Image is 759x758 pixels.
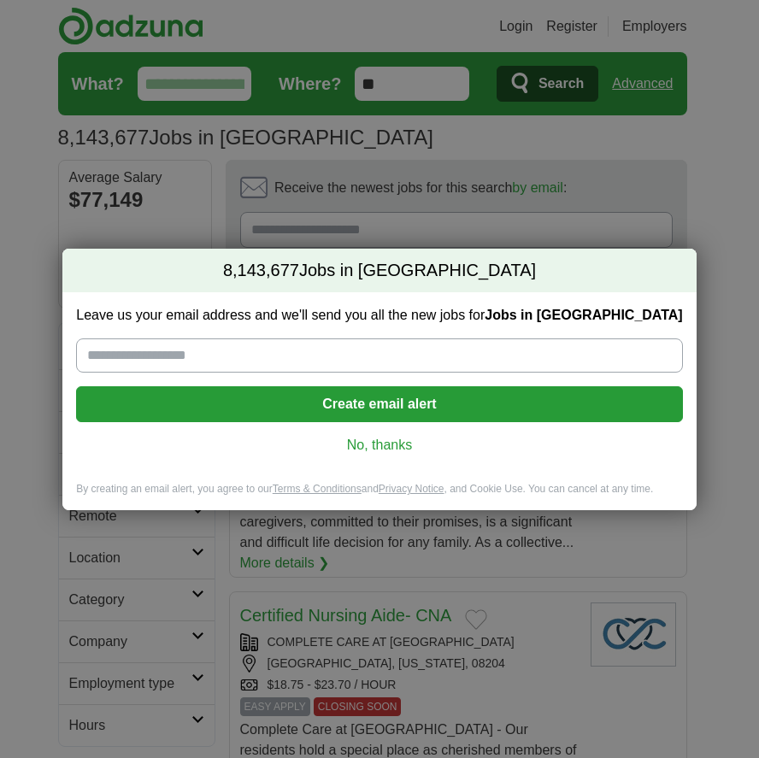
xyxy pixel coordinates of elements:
div: By creating an email alert, you agree to our and , and Cookie Use. You can cancel at any time. [62,482,696,510]
span: 8,143,677 [223,259,299,283]
h2: Jobs in [GEOGRAPHIC_DATA] [62,249,696,293]
a: No, thanks [90,436,668,455]
strong: Jobs in [GEOGRAPHIC_DATA] [485,308,682,322]
button: Create email alert [76,386,682,422]
label: Leave us your email address and we'll send you all the new jobs for [76,306,682,325]
a: Privacy Notice [379,483,444,495]
a: Terms & Conditions [273,483,362,495]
